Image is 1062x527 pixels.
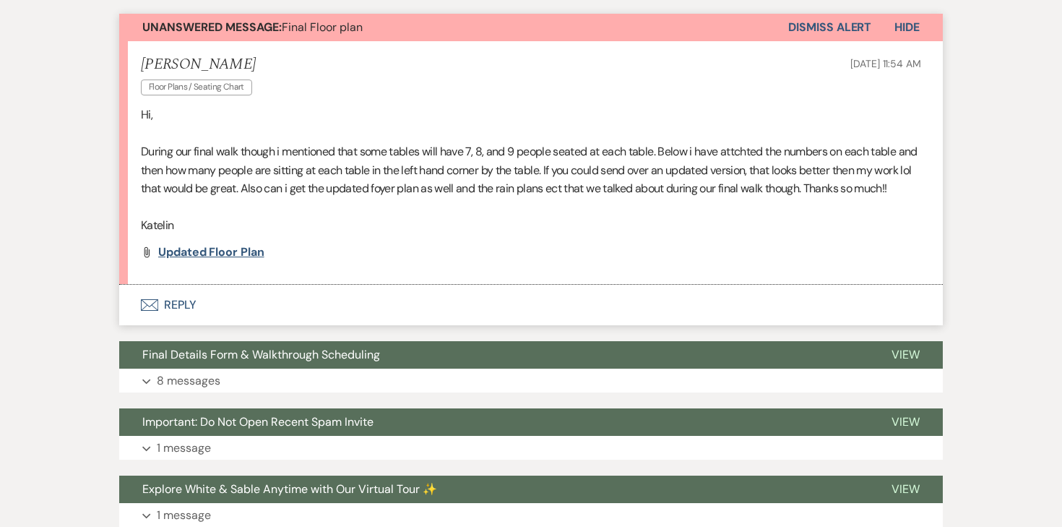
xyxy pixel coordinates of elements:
[142,20,363,35] span: Final Floor plan
[892,414,920,429] span: View
[142,20,282,35] strong: Unanswered Message:
[894,20,920,35] span: Hide
[141,80,252,95] span: Floor Plans / Seating Chart
[119,476,868,503] button: Explore White & Sable Anytime with Our Virtual Tour ✨
[119,341,868,369] button: Final Details Form & Walkthrough Scheduling
[788,14,871,41] button: Dismiss Alert
[892,347,920,362] span: View
[157,506,211,525] p: 1 message
[158,244,264,260] span: Updated floor plan
[892,481,920,497] span: View
[119,14,788,41] button: Unanswered Message:Final Floor plan
[141,142,921,198] p: During our final walk though i mentioned that some tables will have 7, 8, and 9 people seated at ...
[868,341,943,369] button: View
[871,14,943,41] button: Hide
[119,436,943,460] button: 1 message
[157,372,220,390] p: 8 messages
[119,369,943,393] button: 8 messages
[868,408,943,436] button: View
[868,476,943,503] button: View
[119,408,868,436] button: Important: Do Not Open Recent Spam Invite
[158,247,264,258] a: Updated floor plan
[141,56,259,74] h5: [PERSON_NAME]
[142,347,380,362] span: Final Details Form & Walkthrough Scheduling
[142,481,437,497] span: Explore White & Sable Anytime with Our Virtual Tour ✨
[142,414,374,429] span: Important: Do Not Open Recent Spam Invite
[850,57,921,70] span: [DATE] 11:54 AM
[141,216,921,235] p: Katelin
[119,285,943,325] button: Reply
[141,106,921,124] p: Hi,
[157,439,211,458] p: 1 message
